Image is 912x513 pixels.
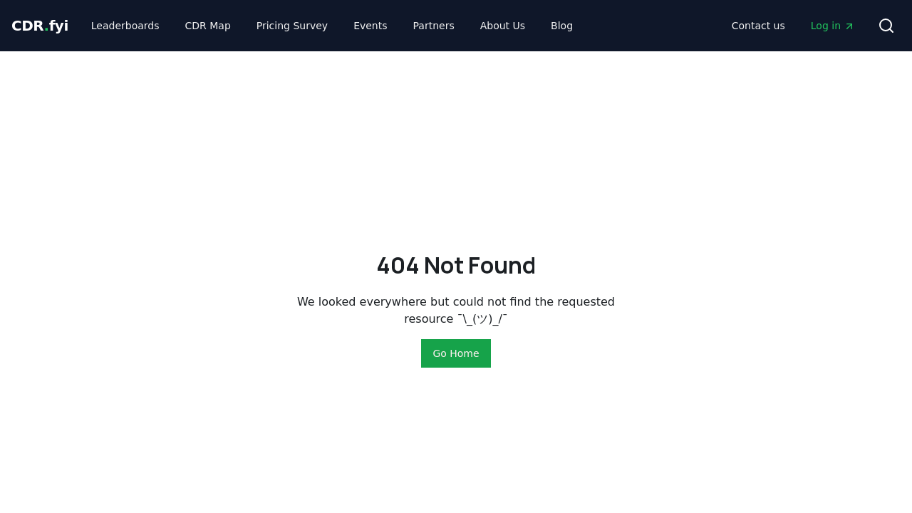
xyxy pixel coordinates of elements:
[376,248,536,282] h2: 404 Not Found
[539,13,584,38] a: Blog
[720,13,866,38] nav: Main
[245,13,339,38] a: Pricing Survey
[799,13,866,38] a: Log in
[342,13,398,38] a: Events
[811,19,855,33] span: Log in
[80,13,584,38] nav: Main
[402,13,466,38] a: Partners
[11,16,68,36] a: CDR.fyi
[469,13,537,38] a: About Us
[296,294,616,328] p: We looked everywhere but could not find the requested resource ¯\_(ツ)_/¯
[11,17,68,34] span: CDR fyi
[720,13,797,38] a: Contact us
[44,17,49,34] span: .
[421,339,490,368] button: Go Home
[174,13,242,38] a: CDR Map
[80,13,171,38] a: Leaderboards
